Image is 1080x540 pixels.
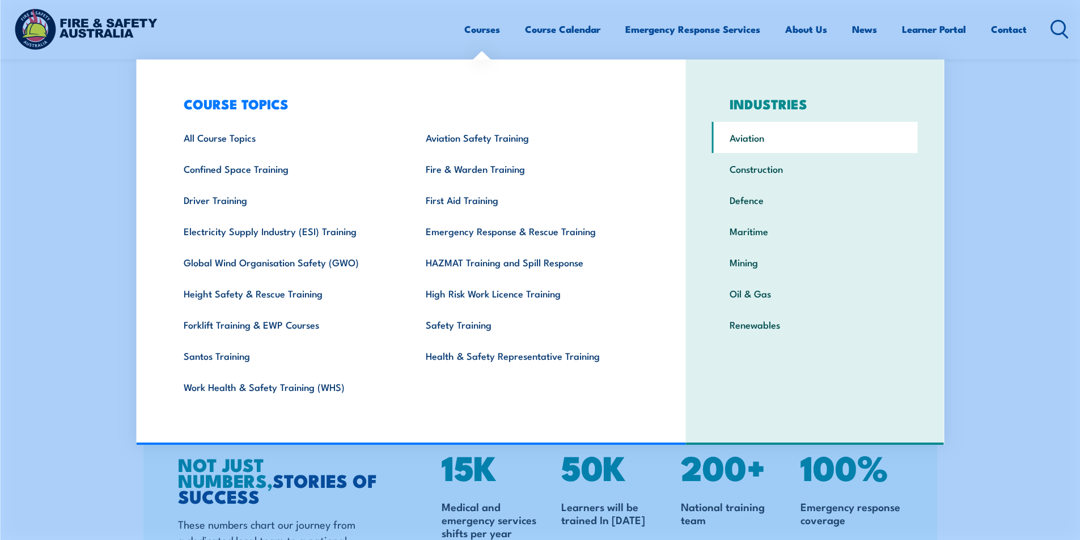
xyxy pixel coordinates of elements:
[712,96,918,112] h3: INDUSTRIES
[166,122,408,153] a: All Course Topics
[166,371,408,402] a: Work Health & Safety Training (WHS)
[801,439,888,493] span: 100%
[408,184,650,215] a: First Aid Training
[166,184,408,215] a: Driver Training
[561,500,663,526] p: Learners will be trained In [DATE]
[178,456,383,504] h2: STORIES OF SUCCESS
[525,14,600,44] a: Course Calendar
[408,215,650,246] a: Emergency Response & Rescue Training
[712,278,918,309] a: Oil & Gas
[712,122,918,153] a: Aviation
[712,153,918,184] a: Construction
[166,153,408,184] a: Confined Space Training
[442,500,543,539] p: Medical and emergency services shifts per year
[442,439,497,493] span: 15K
[681,500,782,526] p: National training team
[408,278,650,309] a: High Risk Work Licence Training
[408,153,650,184] a: Fire & Warden Training
[166,96,650,112] h3: COURSE TOPICS
[464,14,500,44] a: Courses
[712,246,918,278] a: Mining
[561,439,626,493] span: 50K
[625,14,760,44] a: Emergency Response Services
[408,340,650,371] a: Health & Safety Representative Training
[712,184,918,215] a: Defence
[408,246,650,278] a: HAZMAT Training and Spill Response
[166,309,408,340] a: Forklift Training & EWP Courses
[178,450,273,494] span: NOT JUST NUMBERS,
[166,246,408,278] a: Global Wind Organisation Safety (GWO)
[785,14,827,44] a: About Us
[712,309,918,340] a: Renewables
[166,340,408,371] a: Santos Training
[852,14,877,44] a: News
[408,122,650,153] a: Aviation Safety Training
[991,14,1027,44] a: Contact
[902,14,966,44] a: Learner Portal
[712,215,918,246] a: Maritime
[681,439,766,493] span: 200+
[801,500,902,526] p: Emergency response coverage
[166,278,408,309] a: Height Safety & Rescue Training
[166,215,408,246] a: Electricity Supply Industry (ESI) Training
[408,309,650,340] a: Safety Training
